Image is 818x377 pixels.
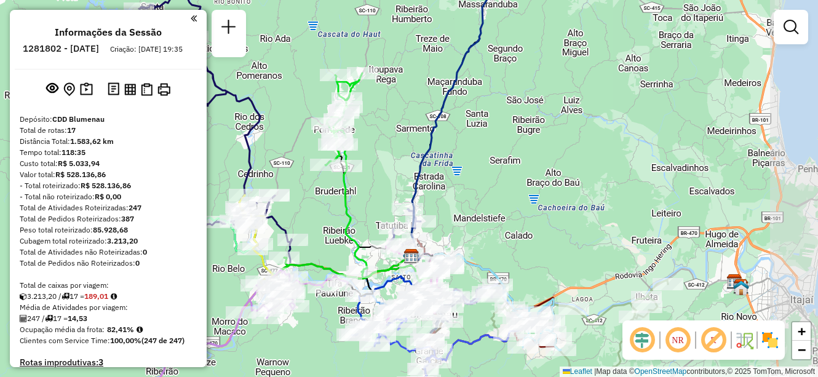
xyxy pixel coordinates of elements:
[107,236,138,245] strong: 3.213,20
[135,258,140,268] strong: 0
[122,81,138,97] button: Visualizar relatório de Roteirização
[68,314,87,323] strong: 14,53
[121,214,134,223] strong: 387
[155,81,173,98] button: Imprimir Rotas
[563,367,592,376] a: Leaflet
[20,169,197,180] div: Valor total:
[111,293,117,300] i: Meta Caixas/viagem: 199,74 Diferença: -10,73
[55,26,162,38] h4: Informações da Sessão
[20,158,197,169] div: Custo total:
[52,114,105,124] strong: CDD Blumenau
[77,80,95,99] button: Painel de Sugestão
[191,11,197,25] a: Clique aqui para minimizar o painel
[20,125,197,136] div: Total de rotas:
[20,325,105,334] span: Ocupação média da frota:
[105,80,122,99] button: Logs desbloquear sessão
[726,274,742,290] img: CDD Itajaí
[635,367,687,376] a: OpenStreetMap
[663,325,693,355] span: Ocultar NR
[138,81,155,98] button: Visualizar Romaneio
[110,336,141,345] strong: 100,00%
[62,148,85,157] strong: 118:35
[81,181,131,190] strong: R$ 528.136,86
[403,248,419,264] img: CDD Blumenau
[594,367,596,376] span: |
[84,292,108,301] strong: 189,01
[44,79,61,99] button: Exibir sessão original
[20,313,197,324] div: 247 / 17 =
[792,341,811,359] a: Zoom out
[20,302,197,313] div: Média de Atividades por viagem:
[23,43,99,54] h6: 1281802 - [DATE]
[20,236,197,247] div: Cubagem total roteirizado:
[20,315,27,322] i: Total de Atividades
[95,192,121,201] strong: R$ 0,00
[216,15,241,42] a: Nova sessão e pesquisa
[58,159,100,168] strong: R$ 5.033,94
[20,213,197,224] div: Total de Pedidos Roteirizados:
[20,114,197,125] div: Depósito:
[98,357,103,368] strong: 3
[798,342,806,357] span: −
[20,293,27,300] i: Cubagem total roteirizado
[105,44,188,55] div: Criação: [DATE] 19:35
[70,137,114,146] strong: 1.583,62 km
[20,224,197,236] div: Peso total roteirizado:
[20,336,110,345] span: Clientes com Service Time:
[20,147,197,158] div: Tempo total:
[141,336,185,345] strong: (247 de 247)
[699,325,728,355] span: Exibir rótulo
[20,180,197,191] div: - Total roteirizado:
[137,326,143,333] em: Média calculada utilizando a maior ocupação (%Peso ou %Cubagem) de cada rota da sessão. Rotas cro...
[403,248,419,264] img: FAD Blumenau
[733,280,749,296] img: Balneário Camboriú
[129,203,141,212] strong: 247
[779,15,803,39] a: Exibir filtros
[20,357,197,368] h4: Rotas improdutivas:
[734,330,754,350] img: Fluxo de ruas
[627,325,657,355] span: Ocultar deslocamento
[20,280,197,291] div: Total de caixas por viagem:
[45,315,53,322] i: Total de rotas
[760,330,780,350] img: Exibir/Ocultar setores
[20,291,197,302] div: 3.213,20 / 17 =
[55,170,106,179] strong: R$ 528.136,86
[93,225,128,234] strong: 85.928,68
[733,279,749,295] img: CDD Camboriú
[20,136,197,147] div: Distância Total:
[798,323,806,339] span: +
[20,191,197,202] div: - Total não roteirizado:
[61,80,77,99] button: Centralizar mapa no depósito ou ponto de apoio
[67,125,76,135] strong: 17
[62,293,69,300] i: Total de rotas
[143,247,147,256] strong: 0
[20,258,197,269] div: Total de Pedidos não Roteirizados:
[792,322,811,341] a: Zoom in
[20,202,197,213] div: Total de Atividades Roteirizadas:
[20,247,197,258] div: Total de Atividades não Roteirizadas:
[560,367,818,377] div: Map data © contributors,© 2025 TomTom, Microsoft
[107,325,134,334] strong: 82,41%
